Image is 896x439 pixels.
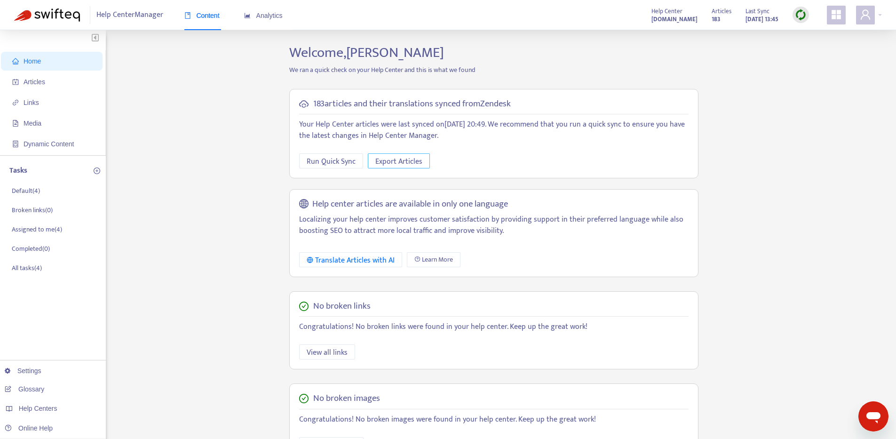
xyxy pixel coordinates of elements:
[12,141,19,147] span: container
[282,65,706,75] p: We ran a quick check on your Help Center and this is what we found
[96,6,163,24] span: Help Center Manager
[375,156,422,168] span: Export Articles
[313,99,511,110] h5: 183 articles and their translations synced from Zendesk
[5,367,41,375] a: Settings
[299,199,309,210] span: global
[858,401,888,431] iframe: Button to launch messaging window
[651,6,682,16] span: Help Center
[9,165,27,176] p: Tasks
[299,302,309,311] span: check-circle
[299,394,309,403] span: check-circle
[313,301,371,312] h5: No broken links
[12,186,40,196] p: Default ( 4 )
[24,120,41,127] span: Media
[184,12,220,19] span: Content
[299,344,355,359] button: View all links
[244,12,283,19] span: Analytics
[24,140,74,148] span: Dynamic Content
[299,414,689,425] p: Congratulations! No broken images were found in your help center. Keep up the great work!
[795,9,807,21] img: sync.dc5367851b00ba804db3.png
[712,6,731,16] span: Articles
[24,78,45,86] span: Articles
[244,12,251,19] span: area-chart
[184,12,191,19] span: book
[313,393,380,404] h5: No broken images
[12,99,19,106] span: link
[422,255,453,265] span: Learn More
[745,6,769,16] span: Last Sync
[299,321,689,333] p: Congratulations! No broken links were found in your help center. Keep up the great work!
[12,224,62,234] p: Assigned to me ( 4 )
[831,9,842,20] span: appstore
[745,14,778,24] strong: [DATE] 13:45
[5,385,44,393] a: Glossary
[12,244,50,254] p: Completed ( 0 )
[24,99,39,106] span: Links
[299,99,309,109] span: cloud-sync
[299,214,689,237] p: Localizing your help center improves customer satisfaction by providing support in their preferre...
[94,168,100,174] span: plus-circle
[299,119,689,142] p: Your Help Center articles were last synced on [DATE] 20:49 . We recommend that you run a quick sy...
[12,58,19,64] span: home
[12,79,19,85] span: account-book
[312,199,508,210] h5: Help center articles are available in only one language
[407,252,460,267] a: Learn More
[299,153,363,168] button: Run Quick Sync
[19,405,57,412] span: Help Centers
[712,14,721,24] strong: 183
[307,347,348,359] span: View all links
[307,255,395,266] div: Translate Articles with AI
[14,8,80,22] img: Swifteq
[24,57,41,65] span: Home
[299,252,402,267] button: Translate Articles with AI
[651,14,698,24] a: [DOMAIN_NAME]
[12,120,19,127] span: file-image
[12,205,53,215] p: Broken links ( 0 )
[12,263,42,273] p: All tasks ( 4 )
[860,9,871,20] span: user
[368,153,430,168] button: Export Articles
[5,424,53,432] a: Online Help
[307,156,356,168] span: Run Quick Sync
[289,41,444,64] span: Welcome, [PERSON_NAME]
